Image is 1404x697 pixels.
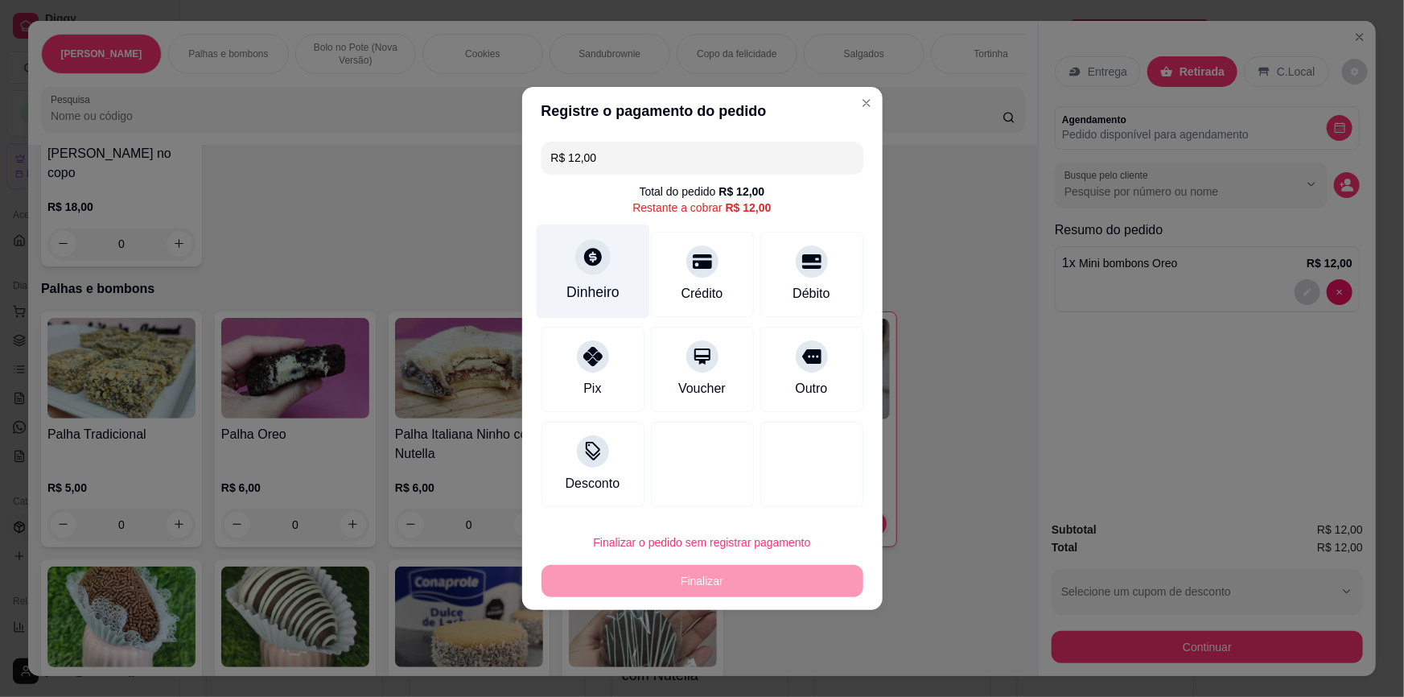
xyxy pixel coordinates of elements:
[793,284,830,303] div: Débito
[681,284,723,303] div: Crédito
[726,200,772,216] div: R$ 12,00
[795,379,827,398] div: Outro
[632,200,771,216] div: Restante a cobrar
[640,184,765,200] div: Total do pedido
[566,282,620,303] div: Dinheiro
[719,184,765,200] div: R$ 12,00
[678,379,726,398] div: Voucher
[551,142,854,174] input: Ex.: hambúrguer de cordeiro
[854,90,879,116] button: Close
[522,87,883,135] header: Registre o pagamento do pedido
[583,379,601,398] div: Pix
[566,474,620,493] div: Desconto
[541,526,863,559] button: Finalizar o pedido sem registrar pagamento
